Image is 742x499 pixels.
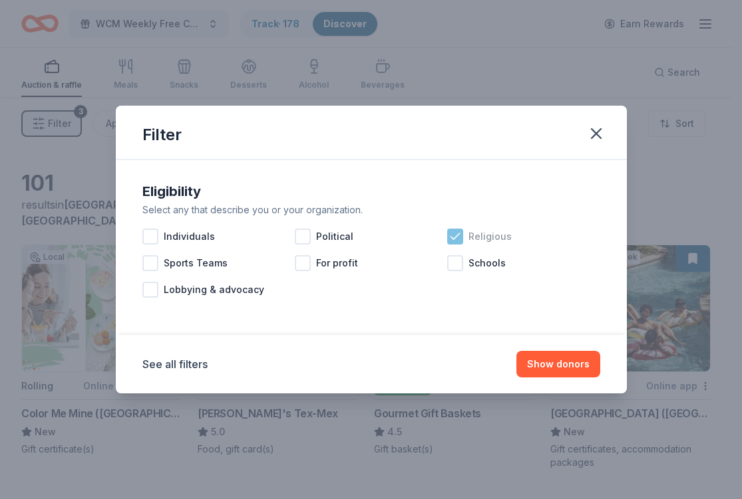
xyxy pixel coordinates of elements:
button: Show donors [516,351,600,377]
button: See all filters [142,356,208,372]
div: Select any that describe you or your organization. [142,202,600,218]
span: Religious [468,229,512,245]
span: Lobbying & advocacy [164,282,264,298]
span: Political [316,229,353,245]
span: Schools [468,255,506,271]
div: Filter [142,124,182,146]
span: Individuals [164,229,215,245]
div: Eligibility [142,181,600,202]
span: For profit [316,255,358,271]
span: Sports Teams [164,255,228,271]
